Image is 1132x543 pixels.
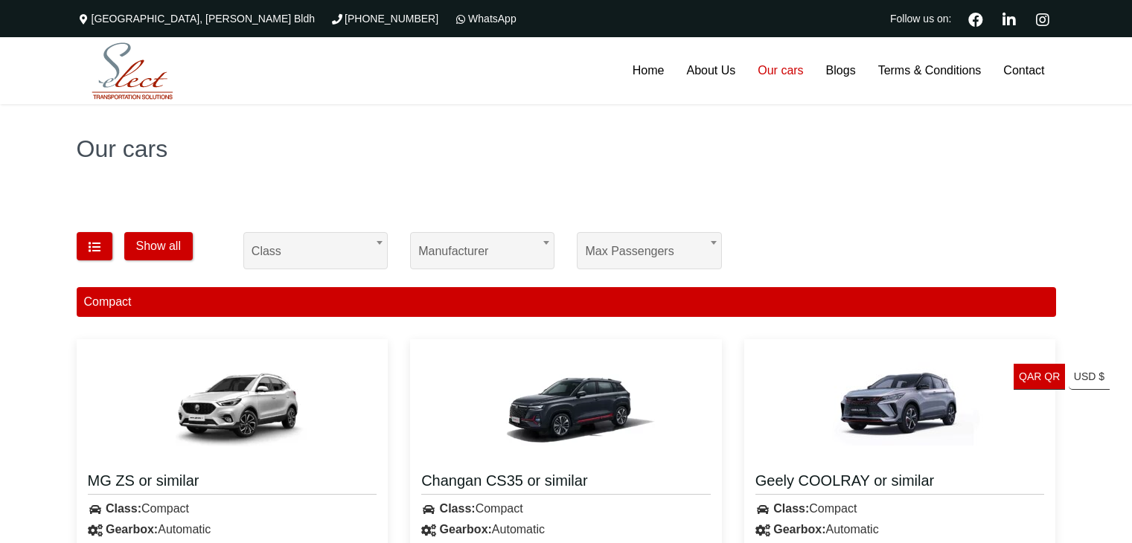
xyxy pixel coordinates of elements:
[410,232,554,269] span: Manufacturer
[621,37,676,104] a: Home
[744,498,1056,519] div: Compact
[773,502,809,515] strong: Class:
[77,287,1056,317] div: Compact
[77,519,388,540] div: Automatic
[106,523,158,536] strong: Gearbox:
[421,471,711,495] a: Changan CS35 or similar
[80,39,185,103] img: Select Rent a Car
[77,137,1056,161] h1: Our cars
[143,350,322,462] img: MG ZS or similar
[1069,364,1110,390] a: USD $
[815,37,867,104] a: Blogs
[418,233,546,270] span: Manufacturer
[773,523,825,536] strong: Gearbox:
[962,10,989,27] a: Facebook
[476,350,655,462] img: Changan CS35 or similar
[440,523,492,536] strong: Gearbox:
[1014,364,1065,390] a: QAR QR
[577,232,721,269] span: Max passengers
[585,233,713,270] span: Max passengers
[755,471,1045,495] a: Geely COOLRAY or similar
[410,498,722,519] div: Compact
[867,37,993,104] a: Terms & Conditions
[1030,10,1056,27] a: Instagram
[675,37,746,104] a: About Us
[440,502,476,515] strong: Class:
[106,502,141,515] strong: Class:
[77,498,388,519] div: Compact
[746,37,814,104] a: Our cars
[243,232,388,269] span: Class
[810,350,989,462] img: Geely COOLRAY or similar
[330,13,438,25] a: [PHONE_NUMBER]
[88,471,377,495] a: MG ZS or similar
[410,519,722,540] div: Automatic
[124,232,193,260] button: Show all
[453,13,517,25] a: WhatsApp
[997,10,1023,27] a: Linkedin
[252,233,380,270] span: Class
[992,37,1055,104] a: Contact
[744,519,1056,540] div: Automatic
